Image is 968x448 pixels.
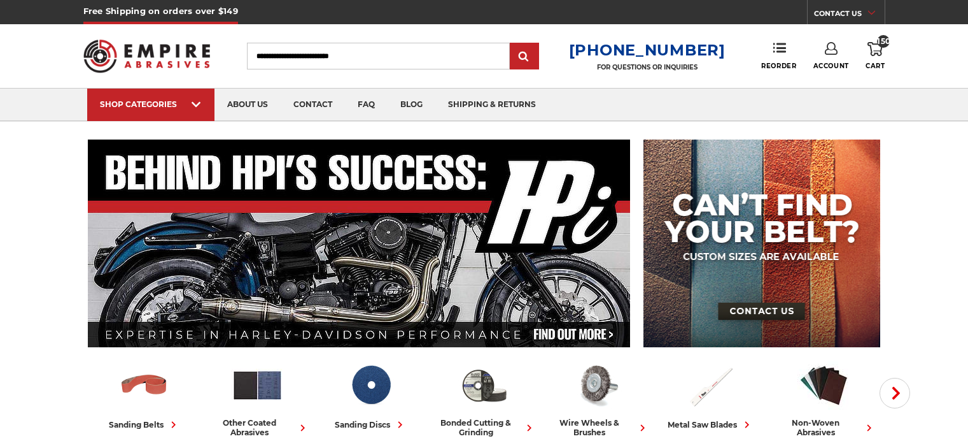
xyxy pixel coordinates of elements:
[571,359,624,412] img: Wire Wheels & Brushes
[319,359,423,431] a: sanding discs
[435,89,549,121] a: shipping & returns
[214,89,281,121] a: about us
[109,418,180,431] div: sanding belts
[206,359,309,437] a: other coated abrasives
[761,42,796,69] a: Reorder
[546,359,649,437] a: wire wheels & brushes
[659,359,762,431] a: metal saw blades
[83,31,211,81] img: Empire Abrasives
[93,359,196,431] a: sanding belts
[281,89,345,121] a: contact
[433,359,536,437] a: bonded cutting & grinding
[569,63,726,71] p: FOR QUESTIONS OR INQUIRIES
[433,418,536,437] div: bonded cutting & grinding
[773,359,876,437] a: non-woven abrasives
[866,42,885,70] a: 150 Cart
[814,6,885,24] a: CONTACT US
[88,140,631,347] img: Banner for an interview featuring Horsepower Inc who makes Harley performance upgrades featured o...
[335,418,407,431] div: sanding discs
[684,359,737,412] img: Metal Saw Blades
[231,359,284,412] img: Other Coated Abrasives
[797,359,850,412] img: Non-woven Abrasives
[345,89,388,121] a: faq
[512,44,537,69] input: Submit
[643,140,880,347] img: promo banner for custom belts.
[344,359,397,412] img: Sanding Discs
[761,62,796,70] span: Reorder
[206,418,309,437] div: other coated abrasives
[880,378,910,408] button: Next
[877,35,890,48] span: 150
[813,62,849,70] span: Account
[546,418,649,437] div: wire wheels & brushes
[100,99,202,109] div: SHOP CATEGORIES
[866,62,885,70] span: Cart
[773,418,876,437] div: non-woven abrasives
[118,359,171,412] img: Sanding Belts
[569,41,726,59] a: [PHONE_NUMBER]
[668,418,754,431] div: metal saw blades
[388,89,435,121] a: blog
[458,359,510,412] img: Bonded Cutting & Grinding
